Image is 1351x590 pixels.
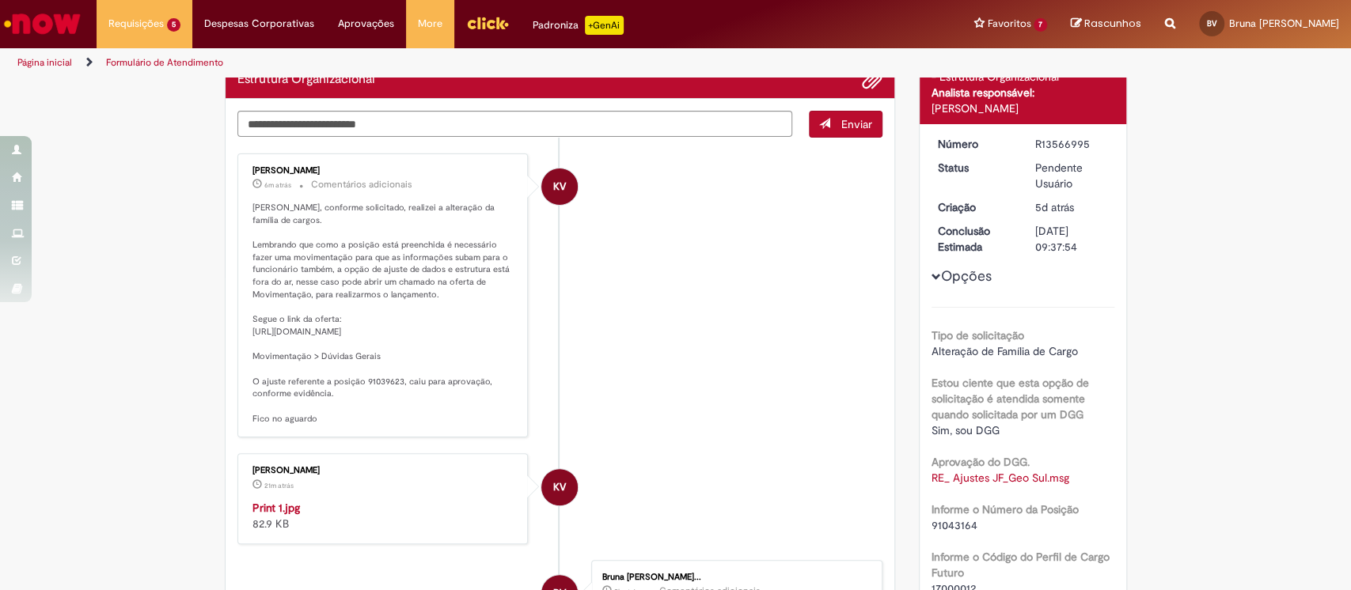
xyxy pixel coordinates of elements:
[1035,223,1109,255] div: [DATE] 09:37:54
[108,16,164,32] span: Requisições
[466,11,509,35] img: click_logo_yellow_360x200.png
[553,468,566,506] span: KV
[862,70,882,90] button: Adicionar anexos
[252,202,516,425] p: [PERSON_NAME], conforme solicitado, realizei a alteração da família de cargos. Lembrando que como...
[932,518,977,532] span: 91043164
[264,180,291,190] span: 6m atrás
[252,466,516,475] div: [PERSON_NAME]
[926,160,1023,176] dt: Status
[932,344,1078,358] span: Alteração de Família de Cargo
[932,502,1079,516] b: Informe o Número da Posição
[252,501,300,515] a: Print 1.jpg
[1071,17,1141,32] a: Rascunhos
[932,455,1030,469] b: Aprovação do DGG.
[167,18,180,32] span: 5
[418,16,442,32] span: More
[1207,18,1217,28] span: BV
[932,100,1114,116] div: [PERSON_NAME]
[932,550,1110,580] b: Informe o Código do Perfil de Cargo Futuro
[585,16,624,35] p: +GenAi
[926,199,1023,215] dt: Criação
[252,166,516,176] div: [PERSON_NAME]
[926,223,1023,255] dt: Conclusão Estimada
[264,180,291,190] time: 30/09/2025 13:42:46
[311,178,412,191] small: Comentários adicionais
[541,168,578,205] div: Karine Vieira
[926,136,1023,152] dt: Número
[932,471,1069,485] a: Download de RE_ Ajustes JF_Geo Sul.msg
[932,85,1114,100] div: Analista responsável:
[932,376,1089,422] b: Estou ciente que esta opção de solicitação é atendida somente quando solicitada por um DGG
[204,16,314,32] span: Despesas Corporativas
[2,8,83,40] img: ServiceNow
[602,573,866,582] div: Bruna [PERSON_NAME]...
[106,56,223,69] a: Formulário de Atendimento
[237,111,793,138] textarea: Digite sua mensagem aqui...
[533,16,624,35] div: Padroniza
[932,328,1024,342] b: Tipo de solicitação
[237,73,375,87] h2: Estrutura Organizacional Histórico de tíquete
[809,111,882,138] button: Enviar
[264,481,294,490] span: 21m atrás
[1084,16,1141,31] span: Rascunhos
[12,48,889,78] ul: Trilhas de página
[264,481,294,490] time: 30/09/2025 13:27:04
[553,168,566,206] span: KV
[541,469,578,505] div: Karine Vieira
[987,16,1030,32] span: Favoritos
[1035,160,1109,191] div: Pendente Usuário
[252,500,516,531] div: 82.9 KB
[1035,136,1109,152] div: R13566995
[841,117,872,131] span: Enviar
[1035,200,1074,214] span: 5d atrás
[1035,199,1109,215] div: 25/09/2025 14:37:50
[17,56,72,69] a: Página inicial
[338,16,394,32] span: Aprovações
[1034,18,1047,32] span: 7
[1229,17,1339,30] span: Bruna [PERSON_NAME]
[932,423,1000,437] span: Sim, sou DGG
[1035,200,1074,214] time: 25/09/2025 14:37:50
